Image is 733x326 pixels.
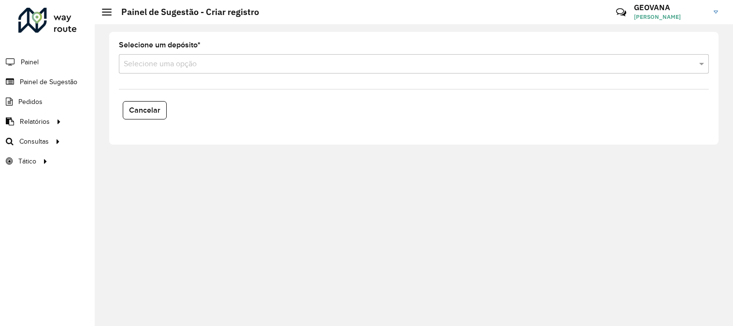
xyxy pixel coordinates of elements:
[18,156,36,166] span: Tático
[21,57,39,67] span: Painel
[634,3,706,12] h3: GEOVANA
[119,39,201,51] label: Selecione um depósito
[20,77,77,87] span: Painel de Sugestão
[634,13,706,21] span: [PERSON_NAME]
[129,106,160,114] span: Cancelar
[18,97,43,107] span: Pedidos
[611,2,632,23] a: Contato Rápido
[123,101,167,119] button: Cancelar
[20,117,50,127] span: Relatórios
[19,136,49,147] span: Consultas
[112,7,259,17] h2: Painel de Sugestão - Criar registro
